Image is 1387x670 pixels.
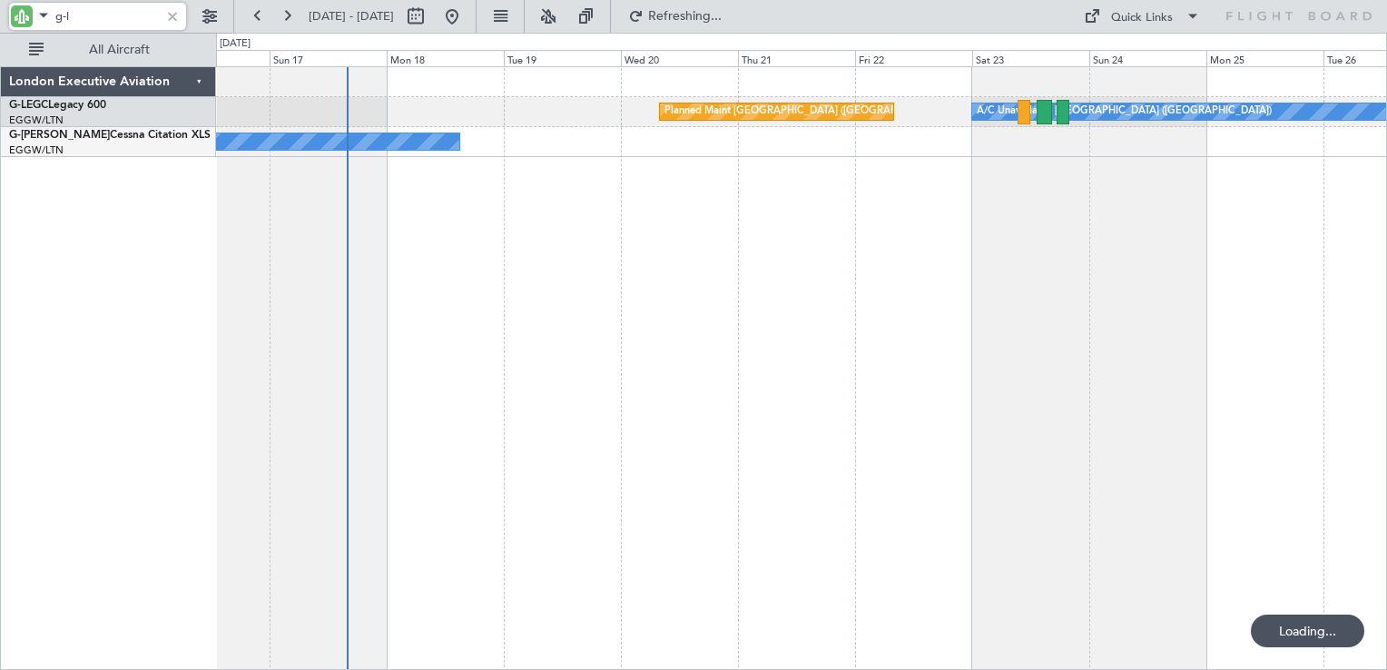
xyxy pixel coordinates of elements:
span: All Aircraft [47,44,192,56]
div: Quick Links [1111,9,1173,27]
div: Tue 19 [504,50,621,66]
div: Fri 22 [855,50,972,66]
span: G-LEGC [9,100,48,111]
div: Thu 21 [738,50,855,66]
button: Quick Links [1075,2,1209,31]
div: Sat 23 [972,50,1089,66]
button: All Aircraft [20,35,197,64]
div: Sun 24 [1089,50,1206,66]
div: A/C Unavailable [GEOGRAPHIC_DATA] ([GEOGRAPHIC_DATA]) [977,98,1272,125]
span: Refreshing... [647,10,723,23]
a: EGGW/LTN [9,143,64,157]
div: Mon 18 [387,50,504,66]
div: Wed 20 [621,50,738,66]
span: [DATE] - [DATE] [309,8,394,25]
div: Mon 25 [1206,50,1323,66]
a: EGGW/LTN [9,113,64,127]
input: A/C (Reg. or Type) [55,3,160,30]
a: G-LEGCLegacy 600 [9,100,106,111]
div: Sun 17 [270,50,387,66]
div: Loading... [1251,615,1364,647]
a: G-[PERSON_NAME]Cessna Citation XLS [9,130,211,141]
div: [DATE] [220,36,251,52]
div: Planned Maint [GEOGRAPHIC_DATA] ([GEOGRAPHIC_DATA]) [664,98,950,125]
button: Refreshing... [620,2,729,31]
span: G-[PERSON_NAME] [9,130,110,141]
